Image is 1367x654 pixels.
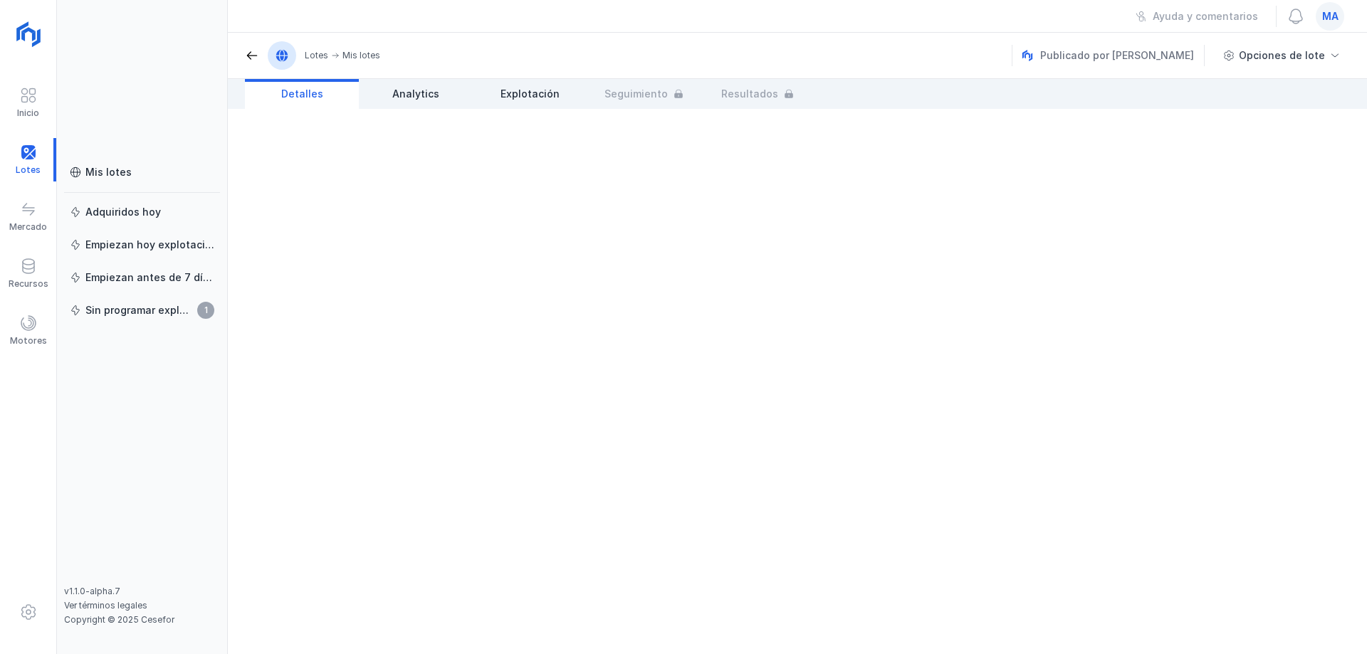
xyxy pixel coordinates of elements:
[604,87,668,101] span: Seguimiento
[11,16,46,52] img: logoRight.svg
[9,278,48,290] div: Recursos
[342,50,380,61] div: Mis lotes
[64,159,220,185] a: Mis lotes
[64,600,147,611] a: Ver términos legales
[281,87,323,101] span: Detalles
[587,79,701,109] a: Seguimiento
[305,50,328,61] div: Lotes
[64,265,220,290] a: Empiezan antes de 7 días
[501,87,560,101] span: Explotación
[85,238,214,252] div: Empiezan hoy explotación
[701,79,815,109] a: Resultados
[17,107,39,119] div: Inicio
[64,297,220,323] a: Sin programar explotación1
[1153,9,1258,23] div: Ayuda y comentarios
[64,232,220,258] a: Empiezan hoy explotación
[359,79,473,109] a: Analytics
[473,79,587,109] a: Explotación
[721,87,778,101] span: Resultados
[1022,45,1207,66] div: Publicado por [PERSON_NAME]
[197,302,214,319] span: 1
[64,199,220,225] a: Adquiridos hoy
[85,205,161,219] div: Adquiridos hoy
[1239,48,1325,63] div: Opciones de lote
[1322,9,1339,23] span: ma
[64,586,220,597] div: v1.1.0-alpha.7
[1022,50,1033,61] img: nemus.svg
[10,335,47,347] div: Motores
[85,303,193,317] div: Sin programar explotación
[85,270,214,285] div: Empiezan antes de 7 días
[85,165,132,179] div: Mis lotes
[245,79,359,109] a: Detalles
[392,87,439,101] span: Analytics
[64,614,220,626] div: Copyright © 2025 Cesefor
[9,221,47,233] div: Mercado
[1126,4,1267,28] button: Ayuda y comentarios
